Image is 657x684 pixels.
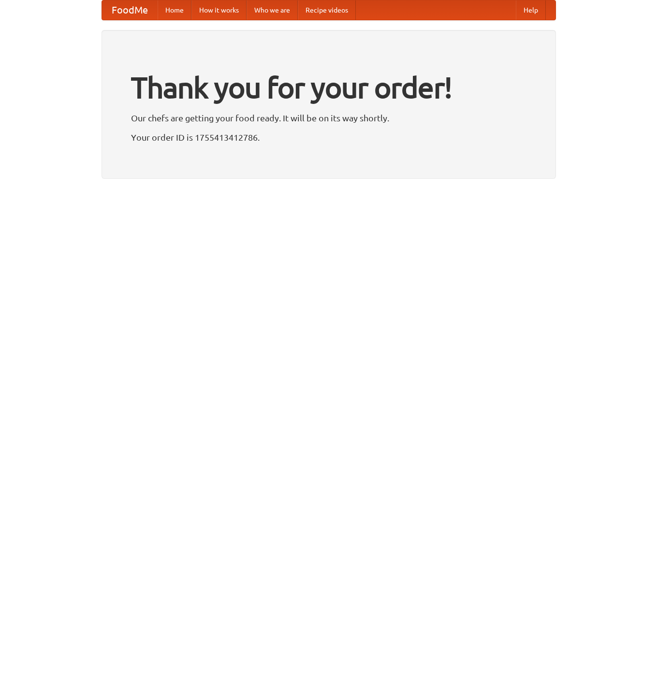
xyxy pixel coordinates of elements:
a: Recipe videos [298,0,356,20]
a: FoodMe [102,0,158,20]
p: Your order ID is 1755413412786. [131,130,526,145]
a: Who we are [247,0,298,20]
a: Home [158,0,191,20]
p: Our chefs are getting your food ready. It will be on its way shortly. [131,111,526,125]
a: How it works [191,0,247,20]
a: Help [516,0,546,20]
h1: Thank you for your order! [131,64,526,111]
